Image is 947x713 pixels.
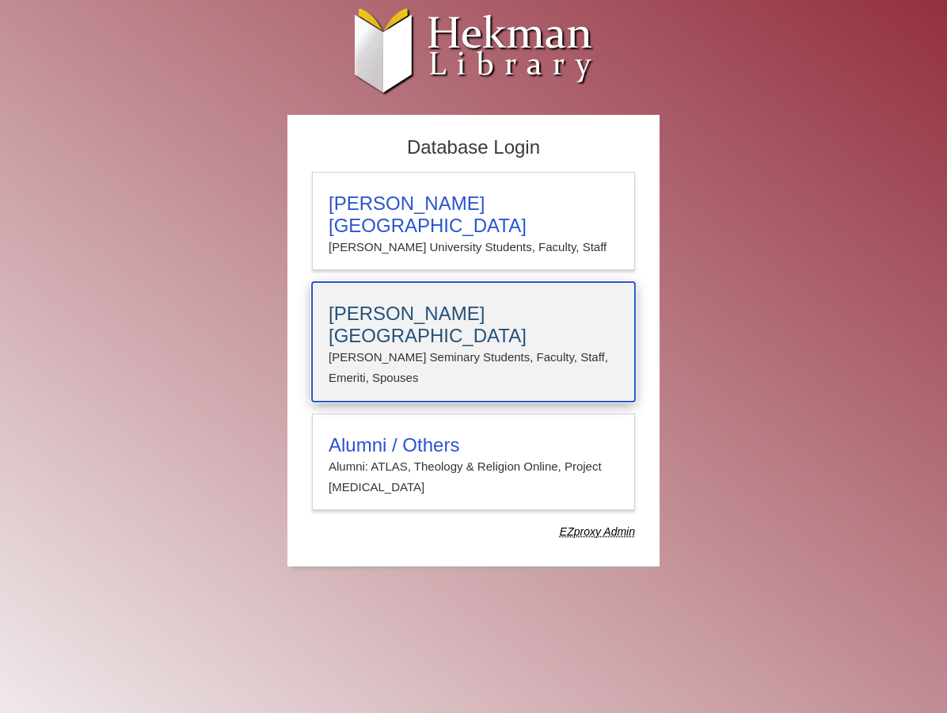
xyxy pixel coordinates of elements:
h3: [PERSON_NAME][GEOGRAPHIC_DATA] [329,193,618,237]
p: Alumni: ATLAS, Theology & Religion Online, Project [MEDICAL_DATA] [329,456,618,498]
summary: Alumni / OthersAlumni: ATLAS, Theology & Religion Online, Project [MEDICAL_DATA] [329,434,618,498]
h3: Alumni / Others [329,434,618,456]
h3: [PERSON_NAME][GEOGRAPHIC_DATA] [329,303,618,347]
a: [PERSON_NAME][GEOGRAPHIC_DATA][PERSON_NAME] Seminary Students, Faculty, Staff, Emeriti, Spouses [312,282,635,402]
dfn: Use Alumni login [560,525,635,538]
p: [PERSON_NAME] University Students, Faculty, Staff [329,237,618,257]
p: [PERSON_NAME] Seminary Students, Faculty, Staff, Emeriti, Spouses [329,347,618,389]
a: [PERSON_NAME][GEOGRAPHIC_DATA][PERSON_NAME] University Students, Faculty, Staff [312,172,635,270]
h2: Database Login [304,132,643,164]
